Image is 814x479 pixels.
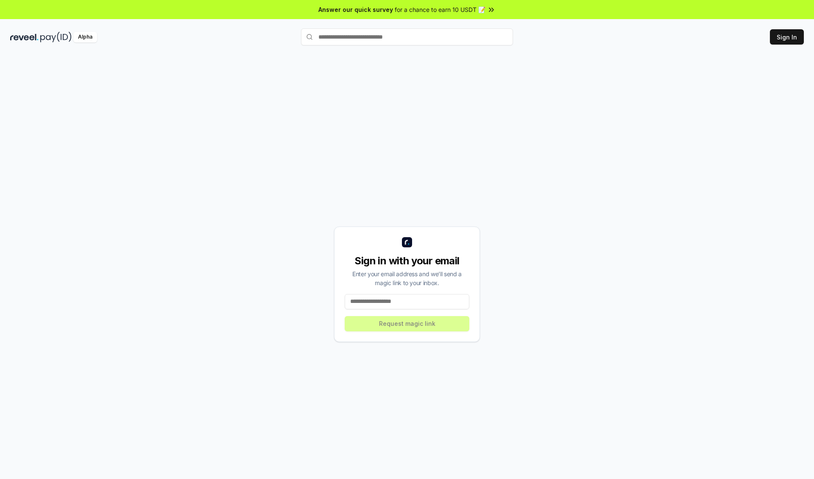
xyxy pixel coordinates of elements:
span: for a chance to earn 10 USDT 📝 [395,5,485,14]
div: Enter your email address and we’ll send a magic link to your inbox. [345,269,469,287]
button: Sign In [770,29,804,45]
img: pay_id [40,32,72,42]
img: logo_small [402,237,412,247]
div: Sign in with your email [345,254,469,268]
span: Answer our quick survey [318,5,393,14]
img: reveel_dark [10,32,39,42]
div: Alpha [73,32,97,42]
